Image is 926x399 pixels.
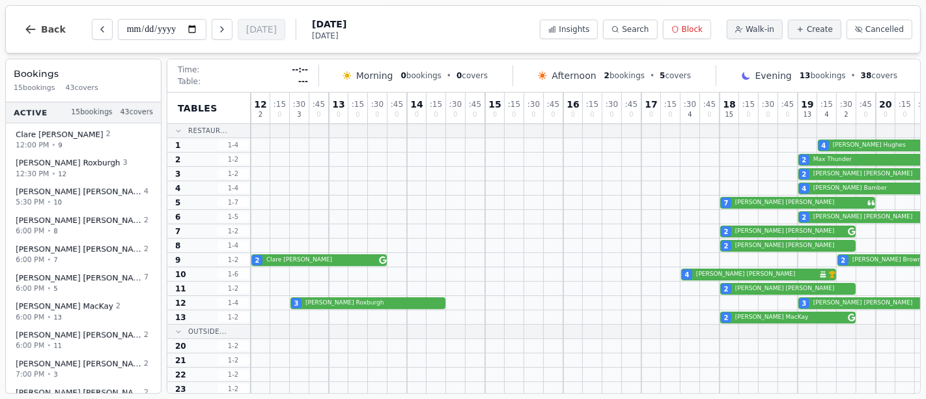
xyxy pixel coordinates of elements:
[313,100,325,108] span: : 45
[899,100,911,108] span: : 15
[660,70,691,81] span: covers
[735,198,865,207] span: [PERSON_NAME] [PERSON_NAME]
[802,299,807,308] span: 3
[848,228,856,235] svg: Google booking
[804,111,812,118] span: 13
[571,111,575,118] span: 0
[293,100,305,108] span: : 30
[217,298,249,308] span: 1 - 4
[746,24,774,35] span: Walk-in
[493,111,497,118] span: 0
[217,312,249,322] span: 1 - 2
[807,24,833,35] span: Create
[735,284,856,293] span: [PERSON_NAME] [PERSON_NAME]
[71,107,113,118] span: 15 bookings
[217,226,249,236] span: 1 - 2
[66,83,98,94] span: 43 covers
[337,111,341,118] span: 0
[123,158,128,169] span: 3
[47,226,51,236] span: •
[255,256,260,265] span: 2
[822,141,826,151] span: 4
[645,100,657,109] span: 17
[16,129,104,140] span: Clare [PERSON_NAME]
[175,370,186,380] span: 22
[16,215,141,226] span: [PERSON_NAME] [PERSON_NAME]
[175,140,180,151] span: 1
[47,255,51,265] span: •
[352,100,364,108] span: : 15
[851,70,856,81] span: •
[8,325,158,356] button: [PERSON_NAME] [PERSON_NAME]26:00 PM•11
[217,255,249,265] span: 1 - 2
[802,170,807,179] span: 2
[903,111,906,118] span: 0
[175,241,180,251] span: 8
[8,182,158,213] button: [PERSON_NAME] [PERSON_NAME]45:30 PM•10
[116,301,120,312] span: 2
[813,155,923,164] span: Max Thunder
[356,69,393,82] span: Morning
[735,227,845,236] span: [PERSON_NAME] [PERSON_NAME]
[735,241,856,250] span: [PERSON_NAME] [PERSON_NAME]
[51,140,55,150] span: •
[144,387,148,398] span: 2
[788,20,841,39] button: Create
[144,215,148,226] span: 2
[841,256,846,265] span: 2
[430,100,442,108] span: : 15
[540,20,598,39] button: Insights
[356,111,359,118] span: 0
[53,226,57,236] span: 8
[144,244,148,255] span: 2
[16,330,141,340] span: [PERSON_NAME] [PERSON_NAME]
[453,111,457,118] span: 0
[16,140,49,151] span: 12:00 PM
[178,102,217,115] span: Tables
[47,312,51,322] span: •
[175,212,180,222] span: 6
[559,24,589,35] span: Insights
[8,297,158,327] button: [PERSON_NAME] MacKay26:00 PM•13
[294,299,299,308] span: 3
[401,71,406,80] span: 0
[863,111,867,118] span: 0
[178,65,199,75] span: Time:
[16,226,44,237] span: 6:00 PM
[590,111,594,118] span: 0
[175,312,186,323] span: 13
[217,198,249,207] span: 1 - 7
[175,269,186,280] span: 10
[724,227,729,237] span: 2
[800,70,846,81] span: bookings
[800,71,811,80] span: 13
[724,241,729,251] span: 2
[16,340,44,351] span: 6:00 PM
[47,198,51,207] span: •
[16,312,44,323] span: 6:00 PM
[508,100,520,108] span: : 15
[47,284,51,293] span: •
[629,111,633,118] span: 0
[724,198,729,208] span: 7
[217,341,249,351] span: 1 - 2
[865,24,904,35] span: Cancelled
[312,31,346,41] span: [DATE]
[649,111,653,118] span: 0
[53,370,57,379] span: 3
[723,100,735,109] span: 18
[766,111,770,118] span: 0
[8,211,158,241] button: [PERSON_NAME] [PERSON_NAME]26:00 PM•8
[742,100,755,108] span: : 15
[415,111,419,118] span: 0
[604,71,610,80] span: 2
[16,369,44,380] span: 7:00 PM
[175,255,180,265] span: 9
[821,100,833,108] span: : 15
[813,170,923,179] span: [PERSON_NAME] [PERSON_NAME]
[332,100,344,109] span: 13
[762,100,774,108] span: : 30
[175,155,180,165] span: 2
[664,100,677,108] span: : 15
[254,100,266,109] span: 12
